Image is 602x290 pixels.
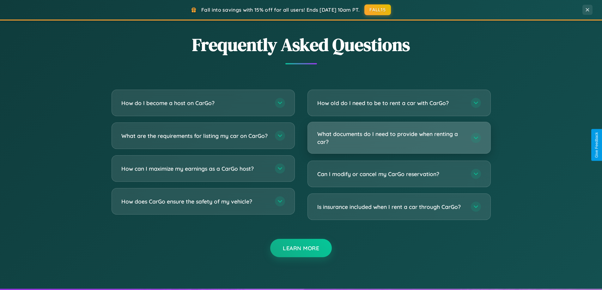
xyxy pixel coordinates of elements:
button: Learn More [270,239,332,257]
h3: What are the requirements for listing my car on CarGo? [121,132,269,140]
h3: What documents do I need to provide when renting a car? [317,130,465,145]
h3: Can I modify or cancel my CarGo reservation? [317,170,465,178]
div: Give Feedback [594,132,599,158]
h2: Frequently Asked Questions [112,33,491,57]
h3: How does CarGo ensure the safety of my vehicle? [121,198,269,205]
h3: How can I maximize my earnings as a CarGo host? [121,165,269,173]
h3: How do I become a host on CarGo? [121,99,269,107]
h3: Is insurance included when I rent a car through CarGo? [317,203,465,211]
h3: How old do I need to be to rent a car with CarGo? [317,99,465,107]
button: FALL15 [364,4,391,15]
span: Fall into savings with 15% off for all users! Ends [DATE] 10am PT. [201,7,360,13]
